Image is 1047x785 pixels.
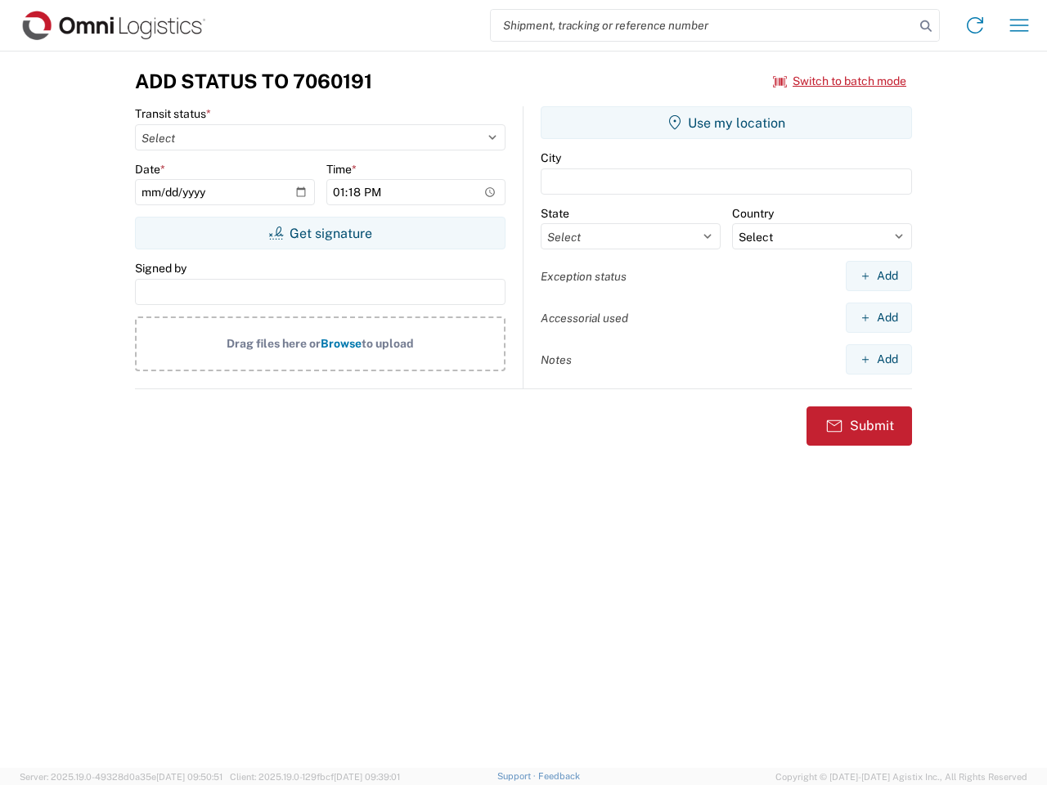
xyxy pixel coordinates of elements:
[321,337,362,350] span: Browse
[135,70,372,93] h3: Add Status to 7060191
[135,162,165,177] label: Date
[541,106,912,139] button: Use my location
[497,771,538,781] a: Support
[227,337,321,350] span: Drag files here or
[20,772,222,782] span: Server: 2025.19.0-49328d0a35e
[541,150,561,165] label: City
[775,769,1027,784] span: Copyright © [DATE]-[DATE] Agistix Inc., All Rights Reserved
[846,344,912,375] button: Add
[135,261,186,276] label: Signed by
[541,352,572,367] label: Notes
[230,772,400,782] span: Client: 2025.19.0-129fbcf
[846,303,912,333] button: Add
[846,261,912,291] button: Add
[334,772,400,782] span: [DATE] 09:39:01
[135,217,506,249] button: Get signature
[541,311,628,325] label: Accessorial used
[541,206,569,221] label: State
[538,771,580,781] a: Feedback
[807,406,912,446] button: Submit
[326,162,357,177] label: Time
[156,772,222,782] span: [DATE] 09:50:51
[362,337,414,350] span: to upload
[541,269,627,284] label: Exception status
[491,10,914,41] input: Shipment, tracking or reference number
[135,106,211,121] label: Transit status
[773,68,906,95] button: Switch to batch mode
[732,206,774,221] label: Country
